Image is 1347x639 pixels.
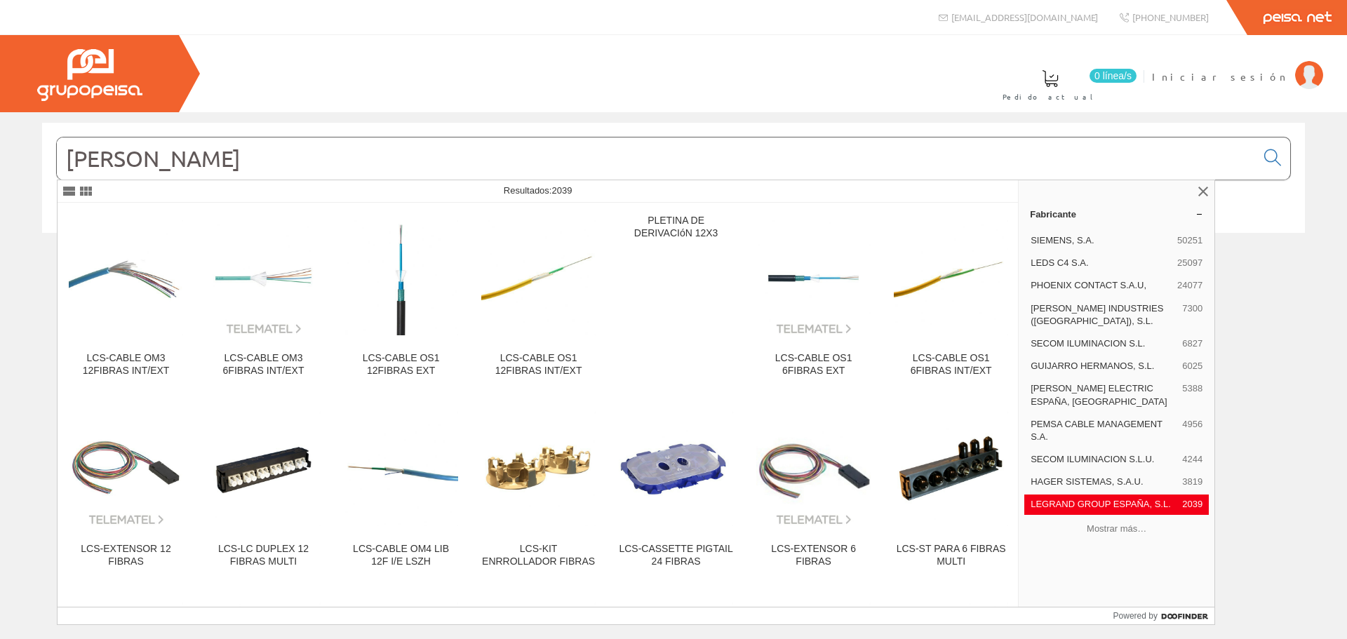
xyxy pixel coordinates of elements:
[37,49,142,101] img: Grupo Peisa
[883,203,1019,394] a: LCS-CABLE OS1 6FIBRAS INT/EXT LCS-CABLE OS1 6FIBRAS INT/EXT
[619,215,733,240] div: PLETINA DE DERIVACIóN 12X3
[1031,302,1177,328] span: [PERSON_NAME] INDUSTRIES ([GEOGRAPHIC_DATA]), S.L.
[1182,302,1202,328] span: 7300
[206,220,321,335] img: LCS-CABLE OM3 6FIBRAS INT/EXT
[58,203,194,394] a: LCS-CABLE OM3 12FIBRAS INT/EXT LCS-CABLE OM3 12FIBRAS INT/EXT
[1003,90,1098,104] span: Pedido actual
[333,394,469,584] a: LCS-CABLE OM4 LIB 12F I/E LSZH LCS-CABLE OM4 LIB 12F I/E LSZH
[344,220,458,335] img: LCS-CABLE OS1 12FIBRAS EXT
[344,412,458,526] img: LCS-CABLE OM4 LIB 12F I/E LSZH
[69,352,183,377] div: LCS-CABLE OM3 12FIBRAS INT/EXT
[894,220,1008,335] img: LCS-CABLE OS1 6FIBRAS INT/EXT
[551,185,572,196] span: 2039
[756,220,871,335] img: LCS-CABLE OS1 6FIBRAS EXT
[1177,257,1202,269] span: 25097
[756,412,871,526] img: LCS-EXTENSOR 6 FIBRAS
[1031,360,1177,372] span: GUIJARRO HERMANOS, S.L.
[1182,382,1202,408] span: 5388
[756,543,871,568] div: LCS-EXTENSOR 6 FIBRAS
[344,352,458,377] div: LCS-CABLE OS1 12FIBRAS EXT
[951,11,1098,23] span: [EMAIL_ADDRESS][DOMAIN_NAME]
[619,412,733,526] img: LCS-CASSETTE PIGTAIL 24 FIBRAS
[1031,498,1177,511] span: LEGRAND GROUP ESPAÑA, S.L.
[481,412,596,526] img: LCS-KIT ENRROLLADOR FIBRAS
[894,412,1008,526] img: LCS-ST PARA 6 FIBRAS MULTI
[69,543,183,568] div: LCS-EXTENSOR 12 FIBRAS
[1031,279,1172,292] span: PHOENIX CONTACT S.A.U,
[1031,418,1177,443] span: PEMSA CABLE MANAGEMENT S.A.
[69,220,183,335] img: LCS-CABLE OM3 12FIBRAS INT/EXT
[1031,382,1177,408] span: [PERSON_NAME] ELECTRIC ESPAÑA, [GEOGRAPHIC_DATA]
[470,394,607,584] a: LCS-KIT ENRROLLADOR FIBRAS LCS-KIT ENRROLLADOR FIBRAS
[1031,337,1177,350] span: SECOM ILUMINACION S.L.
[608,203,744,394] a: PLETINA DE DERIVACIóN 12X3
[1182,453,1202,466] span: 4244
[1152,58,1323,72] a: Iniciar sesión
[1182,418,1202,443] span: 4956
[481,543,596,568] div: LCS-KIT ENRROLLADOR FIBRAS
[1182,476,1202,488] span: 3819
[1031,257,1172,269] span: LEDS C4 S.A.
[69,412,183,526] img: LCS-EXTENSOR 12 FIBRAS
[1113,610,1158,622] span: Powered by
[1182,360,1202,372] span: 6025
[195,203,332,394] a: LCS-CABLE OM3 6FIBRAS INT/EXT LCS-CABLE OM3 6FIBRAS INT/EXT
[1031,476,1177,488] span: HAGER SISTEMAS, S.A.U.
[1132,11,1209,23] span: [PHONE_NUMBER]
[344,543,458,568] div: LCS-CABLE OM4 LIB 12F I/E LSZH
[481,352,596,377] div: LCS-CABLE OS1 12FIBRAS INT/EXT
[894,352,1008,377] div: LCS-CABLE OS1 6FIBRAS INT/EXT
[1031,453,1177,466] span: SECOM ILUMINACION S.L.U.
[608,394,744,584] a: LCS-CASSETTE PIGTAIL 24 FIBRAS LCS-CASSETTE PIGTAIL 24 FIBRAS
[481,220,596,335] img: LCS-CABLE OS1 12FIBRAS INT/EXT
[470,203,607,394] a: LCS-CABLE OS1 12FIBRAS INT/EXT LCS-CABLE OS1 12FIBRAS INT/EXT
[1090,69,1137,83] span: 0 línea/s
[894,543,1008,568] div: LCS-ST PARA 6 FIBRAS MULTI
[206,412,321,526] img: LCS-LC DUPLEX 12 FIBRAS MULTI
[206,543,321,568] div: LCS-LC DUPLEX 12 FIBRAS MULTI
[745,394,882,584] a: LCS-EXTENSOR 6 FIBRAS LCS-EXTENSOR 6 FIBRAS
[504,185,572,196] span: Resultados:
[1177,279,1202,292] span: 24077
[619,543,733,568] div: LCS-CASSETTE PIGTAIL 24 FIBRAS
[756,352,871,377] div: LCS-CABLE OS1 6FIBRAS EXT
[42,250,1305,262] div: © Grupo Peisa
[883,394,1019,584] a: LCS-ST PARA 6 FIBRAS MULTI LCS-ST PARA 6 FIBRAS MULTI
[57,137,1256,180] input: Buscar...
[1182,337,1202,350] span: 6827
[58,394,194,584] a: LCS-EXTENSOR 12 FIBRAS LCS-EXTENSOR 12 FIBRAS
[1031,234,1172,247] span: SIEMENS, S.A.
[195,394,332,584] a: LCS-LC DUPLEX 12 FIBRAS MULTI LCS-LC DUPLEX 12 FIBRAS MULTI
[745,203,882,394] a: LCS-CABLE OS1 6FIBRAS EXT LCS-CABLE OS1 6FIBRAS EXT
[1177,234,1202,247] span: 50251
[1024,518,1209,541] button: Mostrar más…
[1152,69,1288,83] span: Iniciar sesión
[1182,498,1202,511] span: 2039
[333,203,469,394] a: LCS-CABLE OS1 12FIBRAS EXT LCS-CABLE OS1 12FIBRAS EXT
[206,352,321,377] div: LCS-CABLE OM3 6FIBRAS INT/EXT
[1113,607,1215,624] a: Powered by
[1019,203,1214,225] a: Fabricante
